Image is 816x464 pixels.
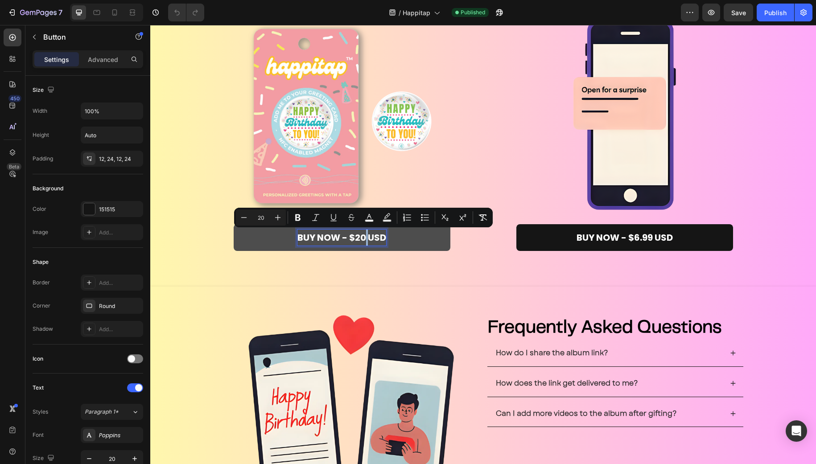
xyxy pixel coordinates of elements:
[147,205,236,221] div: Rich Text Editor. Editing area: main
[757,4,794,21] button: Publish
[33,431,44,439] div: Font
[33,279,50,287] div: Border
[81,103,143,119] input: Auto
[99,325,141,333] div: Add...
[346,354,488,363] p: How does the link get delivered to me?
[731,9,746,16] span: Save
[168,4,204,21] div: Undo/Redo
[43,32,119,42] p: Button
[399,8,401,17] span: /
[33,131,49,139] div: Height
[346,384,527,394] p: Can I add more videos to the album after gifting?
[366,199,583,226] button: <p><span style="color:rgba(255,255,255,var(--O42jJQ,1));">Buy now - $6.99 USD</span></p>
[764,8,787,17] div: Publish
[81,404,143,420] button: Paragraph 1*
[234,208,493,227] div: Editor contextual toolbar
[33,228,48,236] div: Image
[461,8,485,16] span: Published
[786,420,807,442] div: Open Intercom Messenger
[88,55,118,64] p: Advanced
[147,206,236,219] span: Buy now - $20 USD
[33,107,47,115] div: Width
[99,155,141,163] div: 12, 24, 12, 24
[403,8,430,17] span: Happitap
[8,95,21,102] div: 450
[33,258,49,266] div: Shape
[7,163,21,170] div: Beta
[33,302,50,310] div: Corner
[33,155,53,163] div: Padding
[150,25,816,464] iframe: Design area
[33,325,53,333] div: Shadow
[33,355,43,363] div: Icon
[724,4,753,21] button: Save
[99,205,141,214] div: 151515
[83,199,300,226] button: <p><span style="color:rgba(255,255,255,var(--O42jJQ,1));">Buy now - $20 USD</span></p>
[33,384,44,392] div: Text
[58,7,62,18] p: 7
[99,431,141,439] div: Poppins
[33,408,48,416] div: Styles
[33,205,46,213] div: Color
[81,127,143,143] input: Auto
[33,185,63,193] div: Background
[346,324,458,333] p: How do I share the album link?
[99,279,141,287] div: Add...
[4,4,66,21] button: 7
[85,408,119,416] span: Paragraph 1*
[44,55,69,64] p: Settings
[426,206,523,219] span: Buy now - $6.99 USD
[99,302,141,310] div: Round
[338,294,572,311] span: Frequently Asked Questions
[99,229,141,237] div: Add...
[33,84,56,96] div: Size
